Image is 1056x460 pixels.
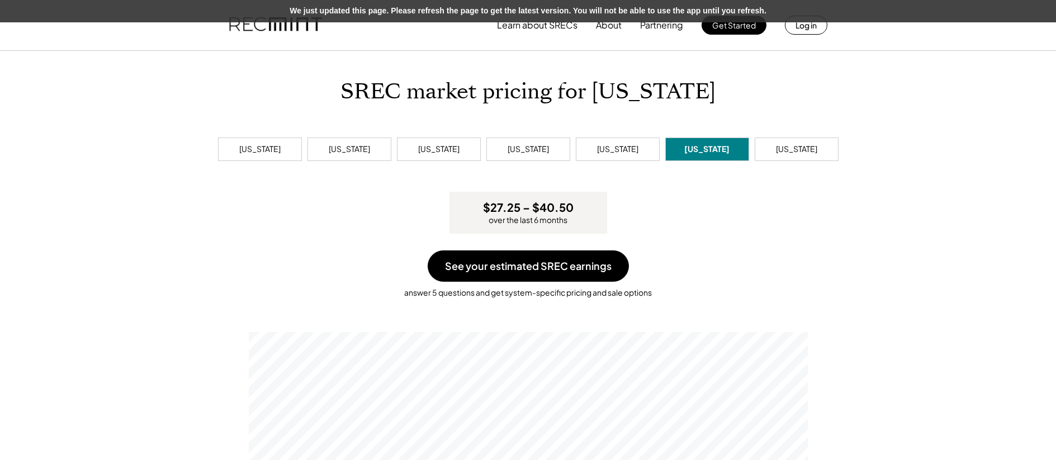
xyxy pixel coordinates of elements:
div: answer 5 questions and get system-specific pricing and sale options [11,282,1045,298]
div: [US_STATE] [239,144,281,155]
button: Log in [785,16,827,35]
div: [US_STATE] [508,144,549,155]
button: Get Started [702,16,766,35]
button: Partnering [640,14,683,36]
div: over the last 6 months [489,215,567,226]
button: See your estimated SREC earnings [428,250,629,282]
div: [US_STATE] [329,144,370,155]
div: [US_STATE] [597,144,638,155]
h1: SREC market pricing for [US_STATE] [340,79,716,105]
div: [US_STATE] [776,144,817,155]
div: [US_STATE] [418,144,460,155]
img: recmint-logotype%403x.png [229,6,322,44]
button: About [596,14,622,36]
button: Learn about SRECs [497,14,577,36]
div: [US_STATE] [684,144,730,155]
h3: $27.25 – $40.50 [483,200,574,215]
